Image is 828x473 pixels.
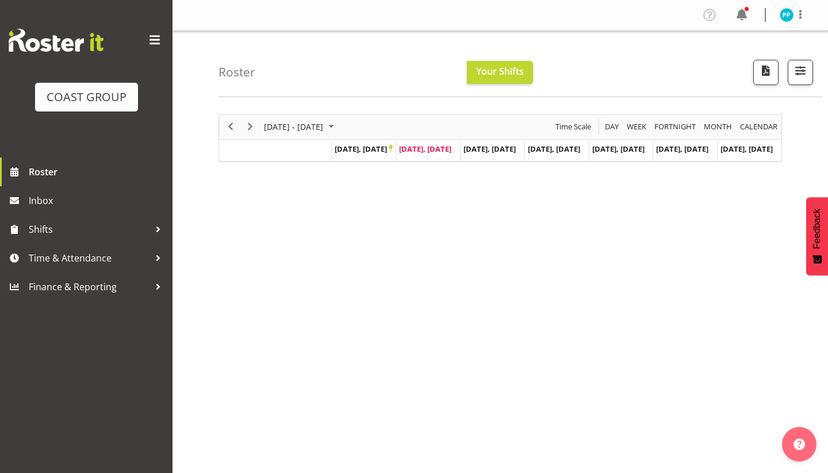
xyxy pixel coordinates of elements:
button: Timeline Week [625,120,649,134]
span: Time Scale [554,120,592,134]
button: Download a PDF of the roster according to the set date range. [753,60,779,85]
div: previous period [221,115,240,139]
span: Roster [29,163,167,180]
span: [DATE], [DATE] [528,144,580,154]
span: Finance & Reporting [29,278,149,295]
span: Time & Attendance [29,249,149,267]
button: September 2025 [262,120,339,134]
button: Fortnight [653,120,698,134]
span: [DATE], [DATE] [399,144,451,154]
span: Week [626,120,647,134]
button: Time Scale [554,120,593,134]
button: Next [243,120,258,134]
span: Fortnight [653,120,697,134]
span: Inbox [29,192,167,209]
span: [DATE], [DATE] [720,144,773,154]
span: [DATE], [DATE] [592,144,645,154]
div: Timeline Week of September 23, 2025 [218,114,782,162]
span: [DATE], [DATE] [463,144,516,154]
button: Timeline Day [603,120,621,134]
button: Timeline Month [702,120,734,134]
span: Month [703,120,733,134]
span: Feedback [812,209,822,249]
button: Previous [223,120,239,134]
button: Your Shifts [467,61,533,84]
img: help-xxl-2.png [793,439,805,450]
div: September 22 - 28, 2025 [260,115,341,139]
span: Your Shifts [476,65,524,78]
span: Shifts [29,221,149,238]
span: calendar [739,120,779,134]
h4: Roster [218,66,255,79]
div: next period [240,115,260,139]
button: Month [738,120,780,134]
span: [DATE] - [DATE] [263,120,324,134]
span: [DATE], [DATE] [656,144,708,154]
button: Feedback - Show survey [806,197,828,275]
span: Day [604,120,620,134]
img: Rosterit website logo [9,29,103,52]
button: Filter Shifts [788,60,813,85]
div: COAST GROUP [47,89,126,106]
img: panuwitch-pongsanusorn8681.jpg [780,8,793,22]
span: [DATE], [DATE] [335,144,393,154]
